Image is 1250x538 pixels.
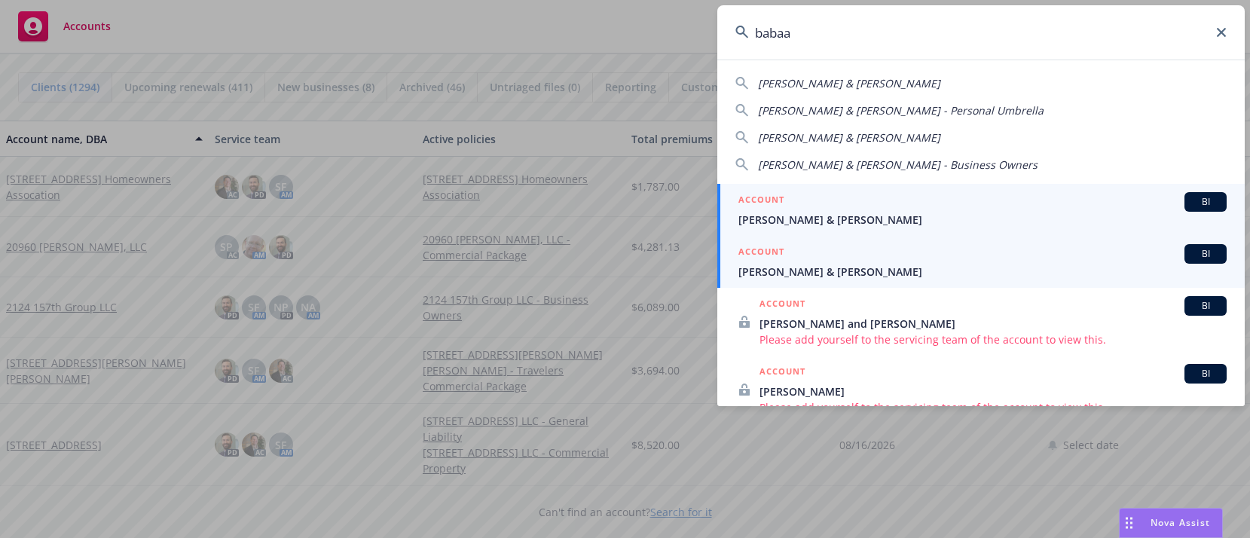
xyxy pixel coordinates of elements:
a: ACCOUNTBI[PERSON_NAME] & [PERSON_NAME] [717,236,1245,288]
span: BI [1190,299,1221,313]
span: [PERSON_NAME] & [PERSON_NAME] - Business Owners [758,157,1038,172]
span: Please add yourself to the servicing team of the account to view this. [759,332,1227,347]
span: [PERSON_NAME] [759,384,1227,399]
span: [PERSON_NAME] & [PERSON_NAME] [738,264,1227,280]
h5: ACCOUNT [738,192,784,210]
a: ACCOUNTBI[PERSON_NAME]Please add yourself to the servicing team of the account to view this. [717,356,1245,423]
span: [PERSON_NAME] & [PERSON_NAME] - Personal Umbrella [758,103,1044,118]
div: Drag to move [1120,509,1138,537]
span: [PERSON_NAME] & [PERSON_NAME] [738,212,1227,228]
a: ACCOUNTBI[PERSON_NAME] and [PERSON_NAME]Please add yourself to the servicing team of the account ... [717,288,1245,356]
button: Nova Assist [1119,508,1223,538]
h5: ACCOUNT [759,364,805,382]
h5: ACCOUNT [759,296,805,314]
h5: ACCOUNT [738,244,784,262]
span: [PERSON_NAME] and [PERSON_NAME] [759,316,1227,332]
span: Nova Assist [1151,516,1210,529]
span: BI [1190,195,1221,209]
span: [PERSON_NAME] & [PERSON_NAME] [758,130,940,145]
span: BI [1190,247,1221,261]
input: Search... [717,5,1245,60]
span: [PERSON_NAME] & [PERSON_NAME] [758,76,940,90]
span: BI [1190,367,1221,381]
span: Please add yourself to the servicing team of the account to view this. [759,399,1227,415]
a: ACCOUNTBI[PERSON_NAME] & [PERSON_NAME] [717,184,1245,236]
